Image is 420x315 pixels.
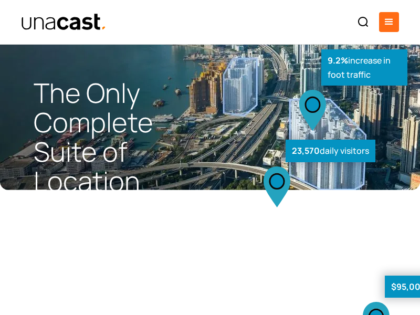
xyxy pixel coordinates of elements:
p: Build better products and make smarter decisions with real-world location data. [34,263,210,310]
div: menu [379,12,399,32]
div: daily visitors [286,140,375,162]
a: home [21,13,107,31]
img: Unacast text logo [21,13,107,31]
img: Search icon [357,16,370,28]
div: increase in foot traffic [321,49,407,86]
h1: The Only Complete Suite of Location Intelligence Solutions [34,78,210,255]
strong: 9.2% [328,55,348,66]
strong: 23,570 [292,145,320,156]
